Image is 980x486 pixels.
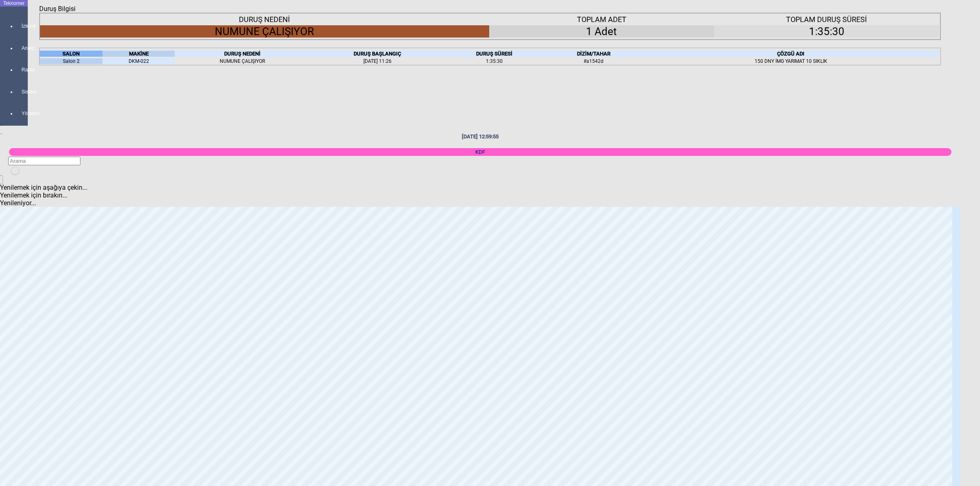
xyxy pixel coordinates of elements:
div: TOPLAM ADET [489,15,714,24]
div: SALON [40,51,102,57]
div: NUMUNE ÇALIŞIYOR [40,25,489,38]
div: DİZİM/TAHAR [544,51,643,57]
div: Duruş Bilgisi [39,5,79,13]
div: DURUŞ NEDENİ [40,15,489,24]
div: TOPLAM DURUŞ SÜRESİ [714,15,939,24]
div: 1:35:30 [445,58,544,64]
div: 150 DNY İMG YARIMAT 10 SIKLIK [643,58,939,64]
div: DKM-022 [102,58,174,64]
div: [DATE] 11:26 [310,58,445,64]
div: ÇÖZGÜ ADI [643,51,939,57]
div: DURUŞ BAŞLANGIÇ [310,51,445,57]
div: 1 Adet [489,25,714,38]
div: 1:35:30 [714,25,939,38]
div: #a1542d [544,58,643,64]
div: DURUŞ NEDENİ [175,51,310,57]
div: DURUŞ SÜRESİ [445,51,544,57]
div: NUMUNE ÇALIŞIYOR [175,58,310,64]
div: MAKİNE [102,51,174,57]
div: Salon 2 [40,58,102,64]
